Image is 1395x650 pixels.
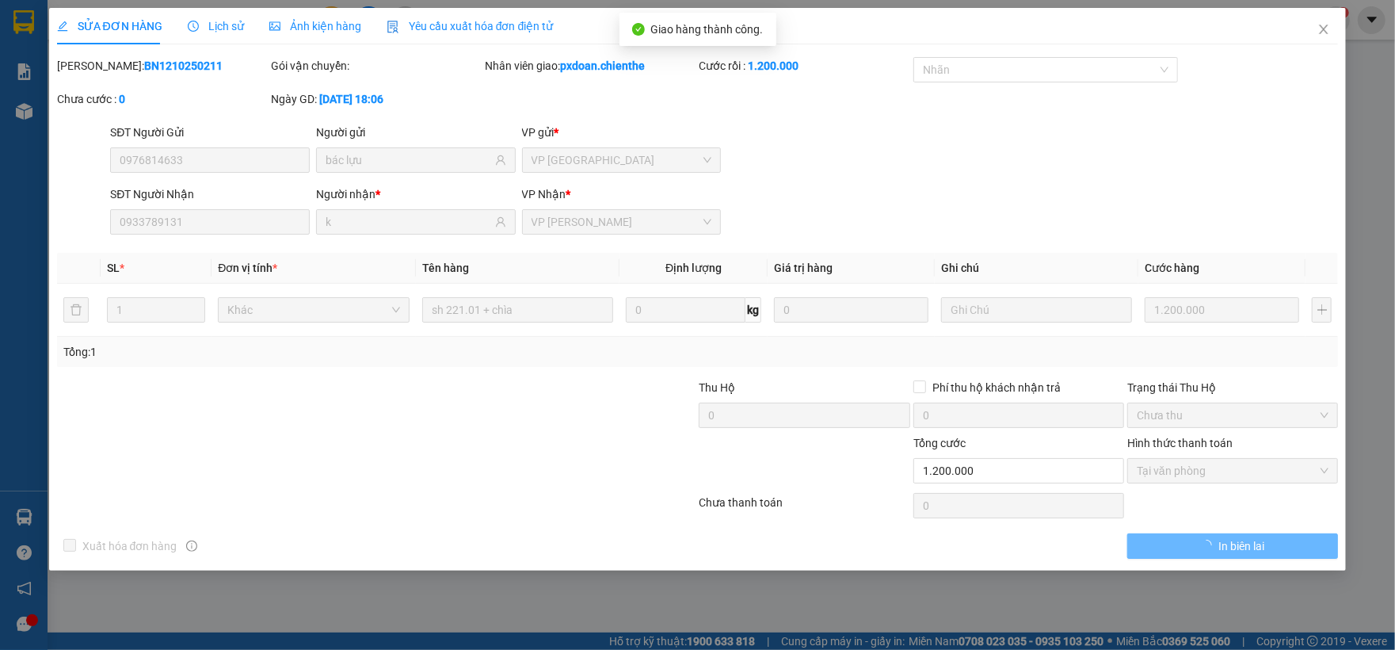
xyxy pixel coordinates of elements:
[1312,297,1332,323] button: plus
[651,23,764,36] span: Giao hàng thành công.
[699,57,909,75] div: Cước rồi :
[218,262,277,274] span: Đơn vị tính
[422,297,613,323] input: VD: Bàn, Ghế
[665,262,722,274] span: Định lượng
[935,253,1138,284] th: Ghi chú
[1137,459,1328,483] span: Tại văn phòng
[269,20,361,32] span: Ảnh kiện hàng
[188,21,199,32] span: clock-circle
[1317,23,1330,36] span: close
[316,185,516,203] div: Người nhận
[1145,262,1199,274] span: Cước hàng
[1218,537,1264,555] span: In biên lai
[522,124,722,141] div: VP gửi
[495,155,506,166] span: user
[532,210,712,234] span: VP Hồ Chí Minh
[107,262,120,274] span: SL
[532,148,712,172] span: VP Bắc Ninh
[387,21,399,33] img: icon
[57,57,268,75] div: [PERSON_NAME]:
[63,297,89,323] button: delete
[57,90,268,108] div: Chưa cước :
[110,124,310,141] div: SĐT Người Gửi
[774,262,833,274] span: Giá trị hàng
[1127,437,1233,449] label: Hình thức thanh toán
[698,494,912,522] div: Chưa thanh toán
[699,381,735,394] span: Thu Hộ
[186,541,197,552] span: info-circle
[271,57,482,75] div: Gói vận chuyển:
[319,93,383,105] b: [DATE] 18:06
[326,213,492,231] input: Tên người nhận
[271,90,482,108] div: Ngày GD:
[1127,533,1338,559] button: In biên lai
[495,216,506,227] span: user
[926,379,1067,396] span: Phí thu hộ khách nhận trả
[269,21,280,32] span: picture
[913,437,966,449] span: Tổng cước
[522,188,566,201] span: VP Nhận
[227,298,399,322] span: Khác
[1127,379,1338,396] div: Trạng thái Thu Hộ
[63,343,539,361] div: Tổng: 1
[748,59,799,72] b: 1.200.000
[774,297,928,323] input: 0
[1201,540,1218,551] span: loading
[57,21,68,32] span: edit
[110,185,310,203] div: SĐT Người Nhận
[188,20,244,32] span: Lịch sử
[422,262,469,274] span: Tên hàng
[1302,8,1346,52] button: Close
[57,20,162,32] span: SỬA ĐƠN HÀNG
[387,20,554,32] span: Yêu cầu xuất hóa đơn điện tử
[1137,403,1328,427] span: Chưa thu
[632,23,645,36] span: check-circle
[144,59,223,72] b: BN1210250211
[941,297,1132,323] input: Ghi Chú
[745,297,761,323] span: kg
[1145,297,1299,323] input: 0
[316,124,516,141] div: Người gửi
[560,59,645,72] b: pxdoan.chienthe
[485,57,696,75] div: Nhân viên giao:
[119,93,125,105] b: 0
[326,151,492,169] input: Tên người gửi
[76,537,184,555] span: Xuất hóa đơn hàng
